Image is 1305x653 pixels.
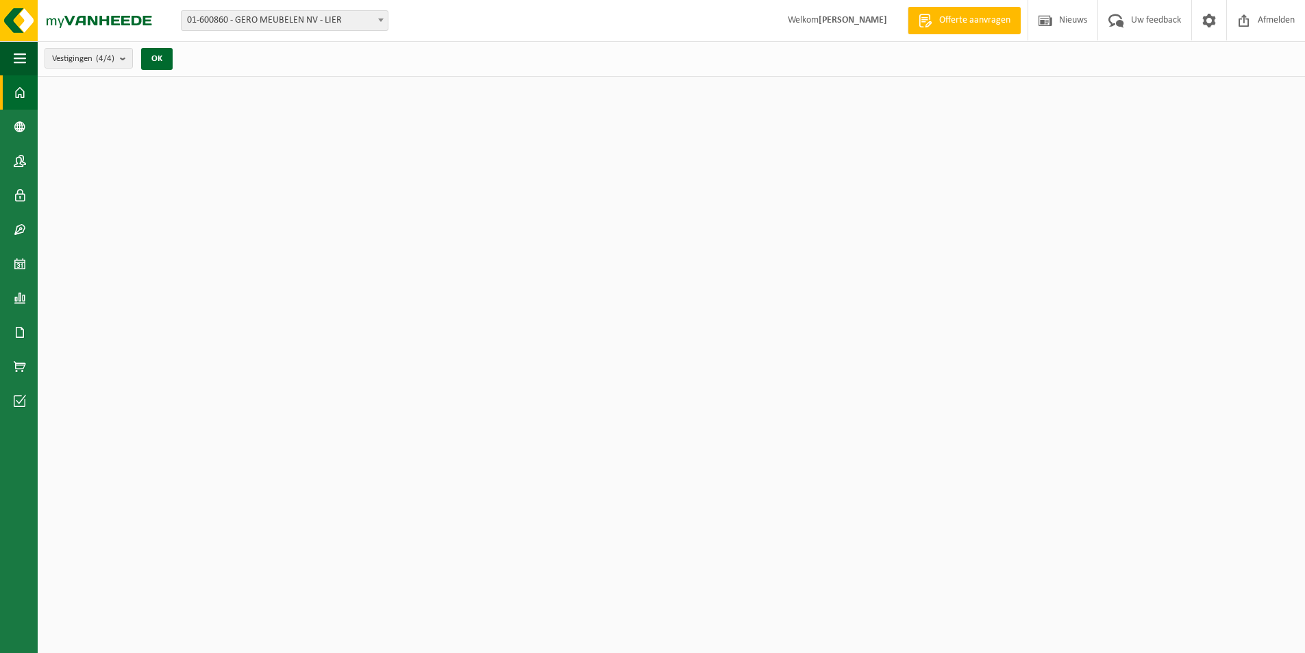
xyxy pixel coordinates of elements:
strong: [PERSON_NAME] [819,15,887,25]
span: Offerte aanvragen [936,14,1014,27]
a: Offerte aanvragen [908,7,1021,34]
span: 01-600860 - GERO MEUBELEN NV - LIER [182,11,388,30]
button: OK [141,48,173,70]
span: Vestigingen [52,49,114,69]
count: (4/4) [96,54,114,63]
button: Vestigingen(4/4) [45,48,133,69]
span: 01-600860 - GERO MEUBELEN NV - LIER [181,10,388,31]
